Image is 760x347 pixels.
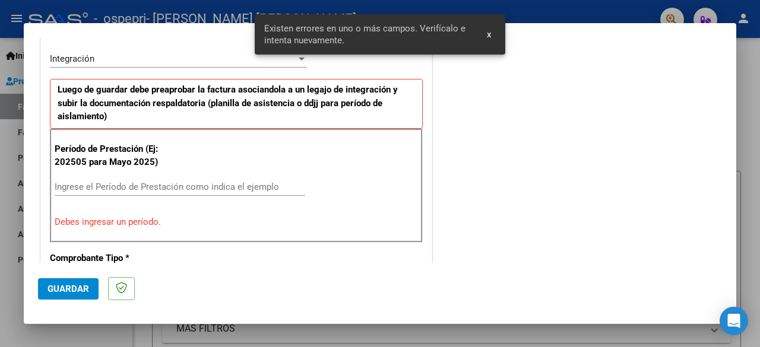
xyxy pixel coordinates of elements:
[50,53,94,64] span: Integración
[477,24,501,45] button: x
[38,278,99,300] button: Guardar
[720,307,748,335] div: Open Intercom Messenger
[47,284,89,294] span: Guardar
[487,29,491,40] span: x
[55,215,418,229] p: Debes ingresar un período.
[55,142,164,169] p: Período de Prestación (Ej: 202505 para Mayo 2025)
[58,84,398,122] strong: Luego de guardar debe preaprobar la factura asociandola a un legajo de integración y subir la doc...
[264,23,473,46] span: Existen errores en uno o más campos. Verifícalo e intenta nuevamente.
[50,252,161,265] p: Comprobante Tipo *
